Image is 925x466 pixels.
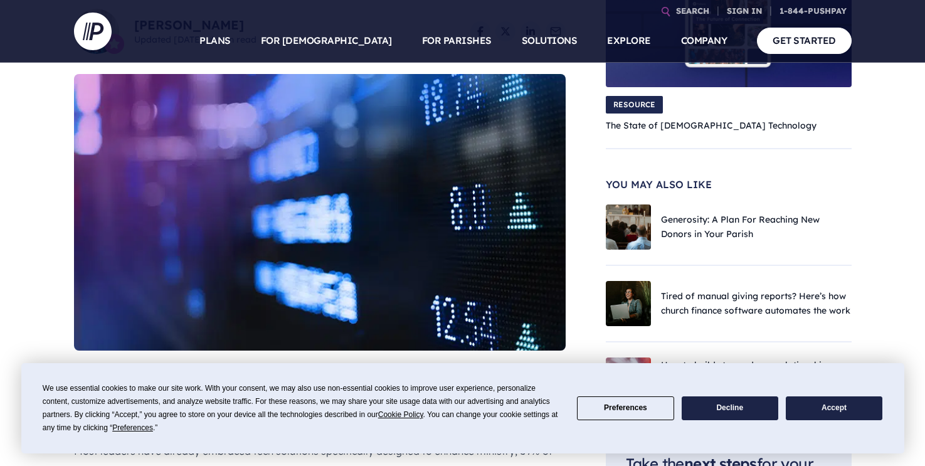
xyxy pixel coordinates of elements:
[607,19,651,63] a: EXPLORE
[757,28,852,53] a: GET STARTED
[661,290,850,316] a: Tired of manual giving reports? Here’s how church finance software automates the work
[21,363,904,453] div: Cookie Consent Prompt
[606,96,663,114] span: RESOURCE
[522,19,578,63] a: SOLUTIONS
[43,382,562,435] div: We use essential cookies to make our site work. With your consent, we may also use non-essential ...
[661,359,846,400] a: How to build strong donor relationships: Effective donor development strategies for [DEMOGRAPHIC_...
[606,179,852,189] span: You May Also Like
[74,74,566,351] img: stock giving for churches
[577,396,674,421] button: Preferences
[422,19,492,63] a: FOR PARISHES
[112,423,153,432] span: Preferences
[378,410,423,419] span: Cookie Policy
[682,396,778,421] button: Decline
[606,120,817,131] a: The State of [DEMOGRAPHIC_DATA] Technology
[199,19,231,63] a: PLANS
[261,19,392,63] a: FOR [DEMOGRAPHIC_DATA]
[786,396,882,421] button: Accept
[661,214,820,240] a: Generosity: A Plan For Reaching New Donors in Your Parish
[681,19,727,63] a: COMPANY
